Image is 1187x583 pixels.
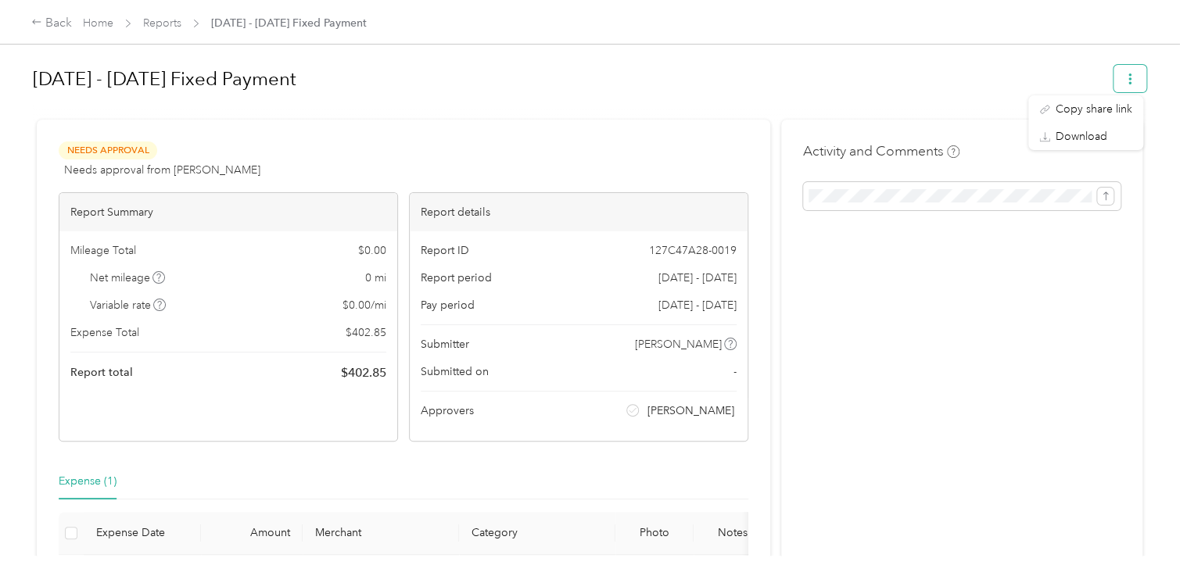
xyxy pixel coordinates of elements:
th: Photo [615,512,694,555]
span: $ 402.85 [346,324,386,341]
span: $ 0.00 / mi [342,297,386,313]
span: Approvers [421,402,474,419]
span: [DATE] - [DATE] Fixed Payment [211,15,367,31]
span: - [733,363,737,380]
th: Expense Date [84,512,201,555]
span: Pay period [421,297,475,313]
span: 0 mi [365,270,386,286]
span: Mileage Total [70,242,136,259]
span: Submitter [421,336,469,352]
div: Expense (1) [59,473,117,490]
th: Amount [201,512,303,555]
span: Expense Total [70,324,139,341]
span: [DATE] - [DATE] [658,270,737,286]
h4: Activity and Comments [803,141,959,161]
span: Report period [421,270,492,286]
span: [PERSON_NAME] [635,336,722,352]
a: Home [83,16,113,30]
th: Category [459,512,615,555]
iframe: Everlance-gr Chat Button Frame [1099,495,1187,583]
span: Submitted on [421,363,489,380]
span: [DATE] - [DATE] [658,297,737,313]
th: Merchant [303,512,459,555]
span: Needs Approval [59,141,157,159]
div: Report Summary [59,193,397,231]
span: Variable rate [90,297,167,313]
span: 127C47A28-0019 [649,242,737,259]
span: Report ID [421,242,469,259]
h1: Aug 1 - 31, 2025 Fixed Payment [33,60,1103,98]
span: Net mileage [90,270,166,286]
div: Back [31,14,72,33]
a: Reports [143,16,181,30]
span: $ 402.85 [341,363,386,382]
span: $ 0.00 [358,242,386,259]
span: Report total [70,364,133,381]
span: Copy share link [1056,101,1132,117]
span: Download [1056,128,1107,145]
div: Report details [410,193,748,231]
span: Needs approval from [PERSON_NAME] [64,162,260,178]
th: Notes [694,512,772,555]
span: [PERSON_NAME] [647,402,734,419]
